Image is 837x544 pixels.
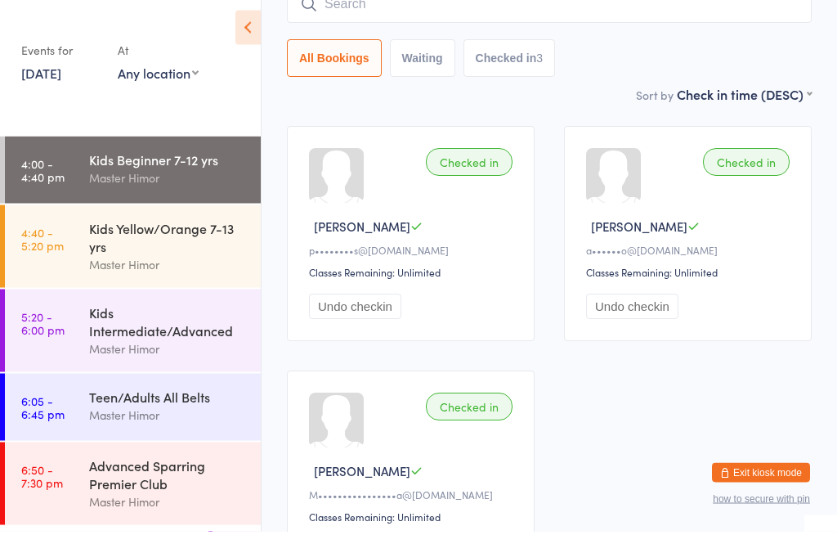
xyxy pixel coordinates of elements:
[591,231,687,248] span: [PERSON_NAME]
[21,475,63,501] time: 6:50 - 7:30 pm
[89,316,247,352] div: Kids Intermediate/Advanced
[21,322,65,348] time: 5:20 - 6:00 pm
[89,418,247,437] div: Master Himor
[5,149,261,216] a: 4:00 -4:40 pmKids Beginner 7-12 yrsMaster Himor
[89,505,247,524] div: Master Himor
[287,52,382,90] button: All Bookings
[118,76,199,94] div: Any location
[5,302,261,384] a: 5:20 -6:00 pmKids Intermediate/AdvancedMaster Himor
[309,256,517,270] div: p••••••••s@[DOMAIN_NAME]
[89,268,247,286] div: Master Himor
[586,307,678,332] button: Undo checkin
[309,278,517,292] div: Classes Remaining: Unlimited
[309,307,401,332] button: Undo checkin
[89,469,247,505] div: Advanced Sparring Premier Club
[314,231,410,248] span: [PERSON_NAME]
[712,475,810,495] button: Exit kiosk mode
[89,352,247,371] div: Master Himor
[89,400,247,418] div: Teen/Adults All Belts
[21,169,65,196] time: 4:00 - 4:40 pm
[636,100,674,116] label: Sort by
[21,238,64,264] time: 4:40 - 5:20 pm
[5,386,261,453] a: 6:05 -6:45 pmTeen/Adults All BeltsMaster Himor
[463,52,556,90] button: Checked in3
[309,501,517,515] div: M••••••••••••••••a@[DOMAIN_NAME]
[426,161,512,189] div: Checked in
[89,232,247,268] div: Kids Yellow/Orange 7-13 yrs
[586,256,794,270] div: a••••••o@[DOMAIN_NAME]
[21,49,101,76] div: Events for
[390,52,455,90] button: Waiting
[16,12,78,33] img: Counterforce Taekwondo Burien
[89,181,247,200] div: Master Himor
[536,65,543,78] div: 3
[309,523,517,537] div: Classes Remaining: Unlimited
[5,455,261,537] a: 6:50 -7:30 pmAdvanced Sparring Premier ClubMaster Himor
[586,278,794,292] div: Classes Remaining: Unlimited
[21,76,61,94] a: [DATE]
[21,407,65,433] time: 6:05 - 6:45 pm
[713,506,810,517] button: how to secure with pin
[703,161,790,189] div: Checked in
[314,475,410,492] span: [PERSON_NAME]
[5,218,261,300] a: 4:40 -5:20 pmKids Yellow/Orange 7-13 yrsMaster Himor
[426,406,512,434] div: Checked in
[89,163,247,181] div: Kids Beginner 7-12 yrs
[118,49,199,76] div: At
[677,98,812,116] div: Check in time (DESC)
